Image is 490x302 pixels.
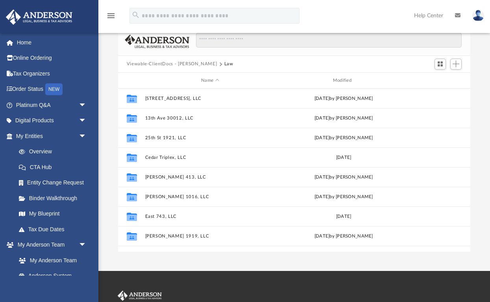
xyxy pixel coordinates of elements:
[279,213,409,220] div: [DATE]
[122,77,141,84] div: id
[145,234,275,239] button: [PERSON_NAME] 1919, LLC
[145,214,275,219] button: East 743, LLC
[412,77,467,84] div: id
[279,115,409,122] div: [DATE] by [PERSON_NAME]
[106,11,116,20] i: menu
[127,61,217,68] button: Viewable-ClientDocs - [PERSON_NAME]
[11,206,94,222] a: My Blueprint
[11,268,94,284] a: Anderson System
[472,10,484,21] img: User Pic
[196,33,462,48] input: Search files and folders
[118,88,471,252] div: grid
[11,159,98,175] a: CTA Hub
[6,35,98,50] a: Home
[145,194,275,199] button: [PERSON_NAME] 1016, LLC
[279,95,409,102] div: [DATE] by [PERSON_NAME]
[144,77,275,84] div: Name
[6,113,98,129] a: Digital Productsarrow_drop_down
[279,233,409,240] div: [DATE] by [PERSON_NAME]
[6,237,94,253] a: My Anderson Teamarrow_drop_down
[145,155,275,160] button: Cedar Triplex, LLC
[279,193,409,201] div: [DATE] by [PERSON_NAME]
[11,175,98,191] a: Entity Change Request
[6,97,98,113] a: Platinum Q&Aarrow_drop_down
[224,61,233,68] button: Law
[6,81,98,98] a: Order StatusNEW
[4,9,75,25] img: Anderson Advisors Platinum Portal
[6,66,98,81] a: Tax Organizers
[435,59,446,70] button: Switch to Grid View
[278,77,409,84] div: Modified
[279,174,409,181] div: [DATE] by [PERSON_NAME]
[145,175,275,180] button: [PERSON_NAME] 413, LLC
[6,50,98,66] a: Online Ordering
[79,113,94,129] span: arrow_drop_down
[145,135,275,140] button: 25th St 1921, LLC
[79,128,94,144] span: arrow_drop_down
[11,221,98,237] a: Tax Due Dates
[145,96,275,101] button: [STREET_ADDRESS], LLC
[11,190,98,206] a: Binder Walkthrough
[45,83,63,95] div: NEW
[79,97,94,113] span: arrow_drop_down
[106,15,116,20] a: menu
[6,128,98,144] a: My Entitiesarrow_drop_down
[145,116,275,121] button: 13th Ave 30012, LLC
[131,11,140,19] i: search
[11,144,98,160] a: Overview
[79,237,94,253] span: arrow_drop_down
[279,154,409,161] div: [DATE]
[116,291,163,301] img: Anderson Advisors Platinum Portal
[279,134,409,142] div: [DATE] by [PERSON_NAME]
[11,252,91,268] a: My Anderson Team
[450,59,462,70] button: Add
